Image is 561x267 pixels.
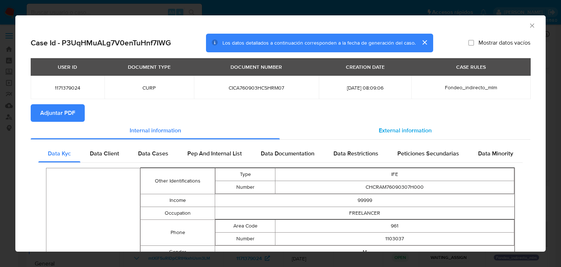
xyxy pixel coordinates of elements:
td: 99999 [215,194,515,207]
span: Data Client [90,149,119,158]
td: Number [215,232,275,245]
span: Peticiones Secundarias [397,149,459,158]
div: USER ID [53,61,81,73]
div: Detailed internal info [38,145,523,162]
td: Income [140,194,215,207]
span: Data Minority [478,149,513,158]
td: Phone [140,219,215,245]
td: Area Code [215,219,275,232]
button: Cerrar ventana [528,22,535,29]
td: 1103037 [275,232,514,245]
h2: Case Id - P3UqHMuALg7V0enTuHnf7IWG [31,38,171,48]
input: Mostrar datos vacíos [468,40,474,46]
span: Mostrar datos vacíos [478,39,530,46]
td: Number [215,181,275,193]
span: Fondeo_indirecto_mlm [445,84,497,91]
td: M [215,245,515,258]
div: CREATION DATE [341,61,389,73]
span: [DATE] 08:09:06 [328,84,402,91]
span: 1171379024 [39,84,96,91]
td: IFE [275,168,514,181]
td: Gender [140,245,215,258]
td: FREELANCER [215,207,515,219]
span: Adjuntar PDF [40,105,75,121]
span: External information [379,126,432,135]
span: Data Cases [138,149,168,158]
td: CHCRAM76090307H000 [275,181,514,193]
span: Internal information [130,126,181,135]
button: cerrar [416,34,433,51]
span: Data Documentation [261,149,314,158]
div: closure-recommendation-modal [15,15,546,252]
div: DOCUMENT TYPE [123,61,175,73]
button: Adjuntar PDF [31,104,85,122]
td: Occupation [140,207,215,219]
span: CURP [113,84,185,91]
div: Detailed info [31,122,530,139]
span: Pep And Internal List [187,149,242,158]
span: Data Kyc [48,149,71,158]
div: DOCUMENT NUMBER [226,61,286,73]
span: CICA760903HCSHRM07 [203,84,310,91]
td: Other Identifications [140,168,215,194]
span: Data Restrictions [333,149,378,158]
td: 961 [275,219,514,232]
div: CASE RULES [452,61,490,73]
span: Los datos detallados a continuación corresponden a la fecha de generación del caso. [222,39,416,46]
td: Type [215,168,275,181]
